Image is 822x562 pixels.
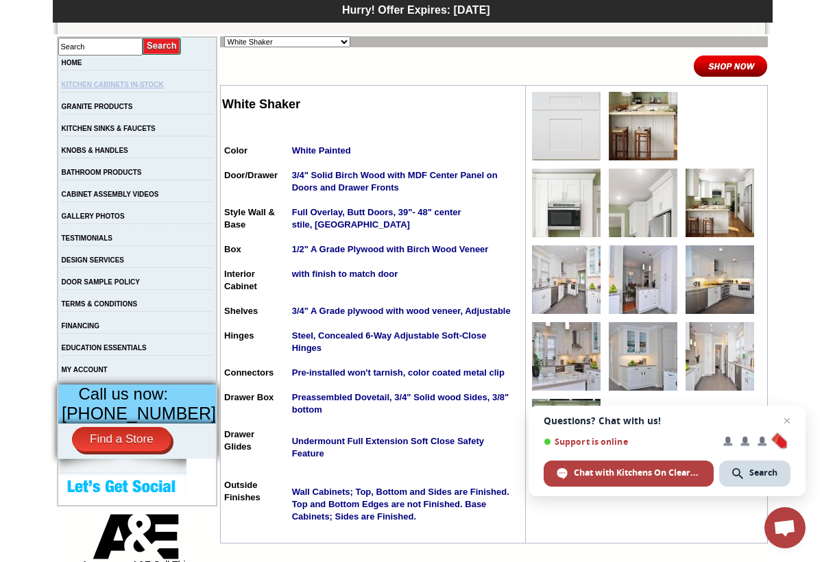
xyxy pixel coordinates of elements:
div: Search [719,461,790,487]
a: KITCHEN CABINETS IN-STOCK [62,81,164,88]
a: GRANITE PRODUCTS [62,103,133,110]
span: Hinges [224,330,254,341]
a: TERMS & CONDITIONS [62,300,138,308]
div: Chat with Kitchens On Clearance [544,461,714,487]
input: Submit [143,37,182,56]
span: Outside Finishes [224,480,261,502]
a: MY ACCOUNT [62,366,108,374]
strong: with finish to match door [292,269,398,279]
span: Support is online [544,437,714,447]
a: EDUCATION ESSENTIALS [62,344,147,352]
strong: Pre-installed won't tarnish, color coated metal clip [292,367,505,378]
a: BATHROOM PRODUCTS [62,169,142,176]
span: Shelves [224,306,258,316]
a: KNOBS & HANDLES [62,147,128,154]
span: Color [224,145,247,156]
span: Connectors [224,367,274,378]
span: Interior Cabinet [224,269,257,291]
span: Door/Drawer [224,170,278,180]
strong: 1/2" A Grade Plywood with Birch Wood Veneer [292,244,489,254]
span: Chat with Kitchens On Clearance [574,467,701,479]
span: Drawer Box [224,392,274,402]
div: Open chat [764,507,806,548]
a: HOME [62,59,82,66]
span: Box [224,244,241,254]
a: TESTIMONIALS [62,234,112,242]
strong: Preassembled Dovetail, 3/4" Solid wood Sides, 3/8" bottom [292,392,509,415]
span: Wall Cabinets; Top, Bottom and Sides are Finished. Top and Bottom Edges are not Finished. Base Ca... [292,487,509,522]
strong: Steel, Concealed 6-Way Adjustable Soft-Close Hinges [292,330,487,353]
strong: 3/4" A Grade plywood with wood veneer, Adjustable [292,306,511,316]
a: GALLERY PHOTOS [62,212,125,220]
a: FINANCING [62,322,100,330]
strong: 3/4" Solid Birch Wood with MDF Center Panel on Doors and Drawer Fronts [292,170,498,193]
span: Close chat [779,413,795,429]
a: KITCHEN SINKS & FAUCETS [62,125,156,132]
h2: White Shaker [222,97,524,112]
span: Undermount Full Extension Soft Close Safety Feature [292,436,484,459]
span: Search [749,467,777,479]
strong: White Painted [292,145,351,156]
span: [PHONE_NUMBER] [62,404,216,423]
div: Hurry! Offer Expires: [DATE] [60,2,773,16]
strong: Full Overlay, Butt Doors, 39"- 48" center stile, [GEOGRAPHIC_DATA] [292,207,461,230]
span: Style Wall & Base [224,207,275,230]
a: Find a Store [72,427,171,452]
a: DESIGN SERVICES [62,256,125,264]
span: Call us now: [79,384,169,403]
span: Questions? Chat with us! [544,415,790,426]
a: DOOR SAMPLE POLICY [62,278,140,286]
span: Drawer Glides [224,429,254,452]
a: CABINET ASSEMBLY VIDEOS [62,191,159,198]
